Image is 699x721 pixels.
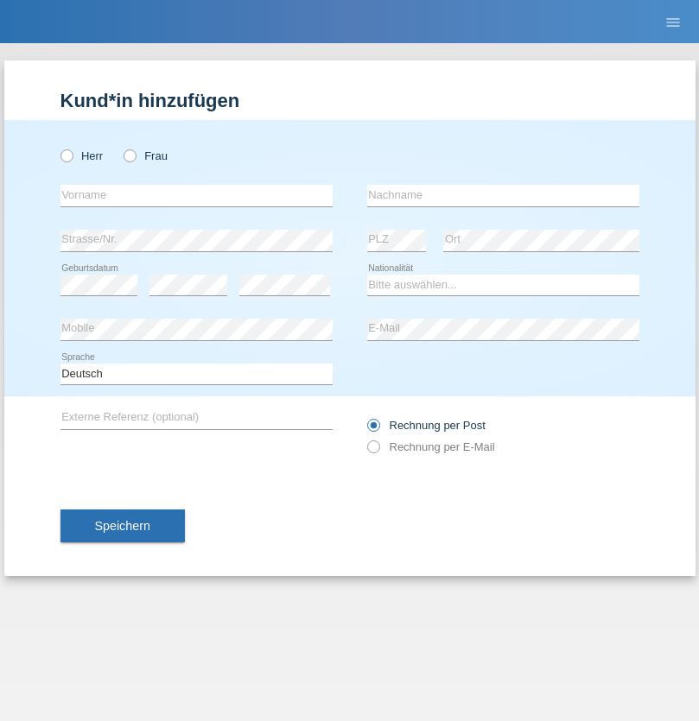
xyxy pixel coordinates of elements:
label: Herr [60,149,104,162]
h1: Kund*in hinzufügen [60,90,639,111]
a: menu [656,16,690,27]
label: Frau [124,149,168,162]
input: Rechnung per E-Mail [367,440,378,462]
i: menu [664,14,682,31]
button: Speichern [60,509,185,542]
input: Herr [60,149,72,161]
input: Rechnung per Post [367,419,378,440]
span: Speichern [95,519,150,533]
label: Rechnung per E-Mail [367,440,495,453]
label: Rechnung per Post [367,419,486,432]
input: Frau [124,149,135,161]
